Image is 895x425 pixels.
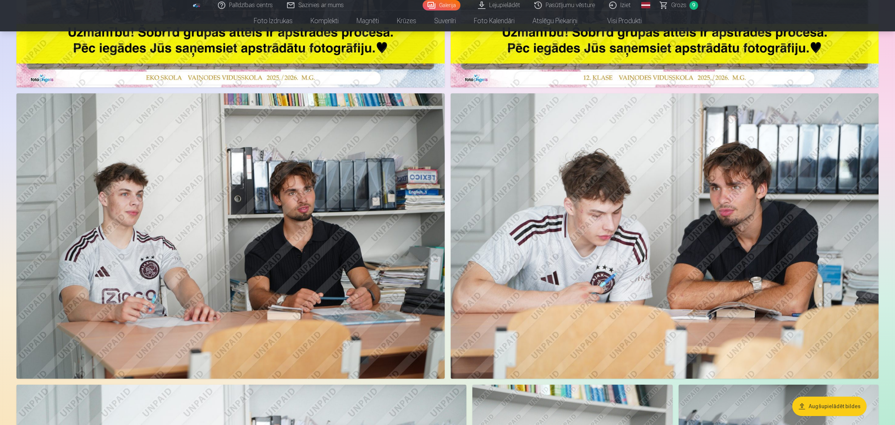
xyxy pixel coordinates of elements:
[524,10,586,31] a: Atslēgu piekariņi
[302,10,348,31] a: Komplekti
[465,10,524,31] a: Foto kalendāri
[671,1,686,10] span: Grozs
[586,10,651,31] a: Visi produkti
[792,397,867,416] button: Augšupielādēt bildes
[348,10,388,31] a: Magnēti
[388,10,425,31] a: Krūzes
[425,10,465,31] a: Suvenīri
[245,10,302,31] a: Foto izdrukas
[193,3,201,7] img: /fa1
[689,1,698,10] span: 9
